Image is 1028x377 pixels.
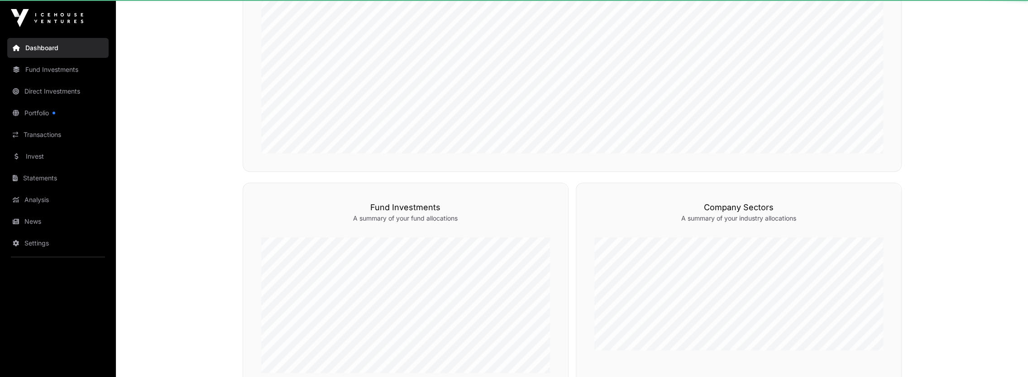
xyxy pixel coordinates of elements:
a: Transactions [7,125,109,145]
a: Statements [7,168,109,188]
a: Analysis [7,190,109,210]
a: Settings [7,233,109,253]
a: Fund Investments [7,60,109,80]
h3: Fund Investments [261,201,550,214]
iframe: Chat Widget [983,334,1028,377]
a: News [7,212,109,231]
img: Icehouse Ventures Logo [11,9,83,27]
a: Portfolio [7,103,109,123]
h3: Company Sectors [594,201,883,214]
p: A summary of your industry allocations [594,214,883,223]
a: Direct Investments [7,81,109,101]
a: Invest [7,146,109,166]
p: A summary of your fund allocations [261,214,550,223]
a: Dashboard [7,38,109,58]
